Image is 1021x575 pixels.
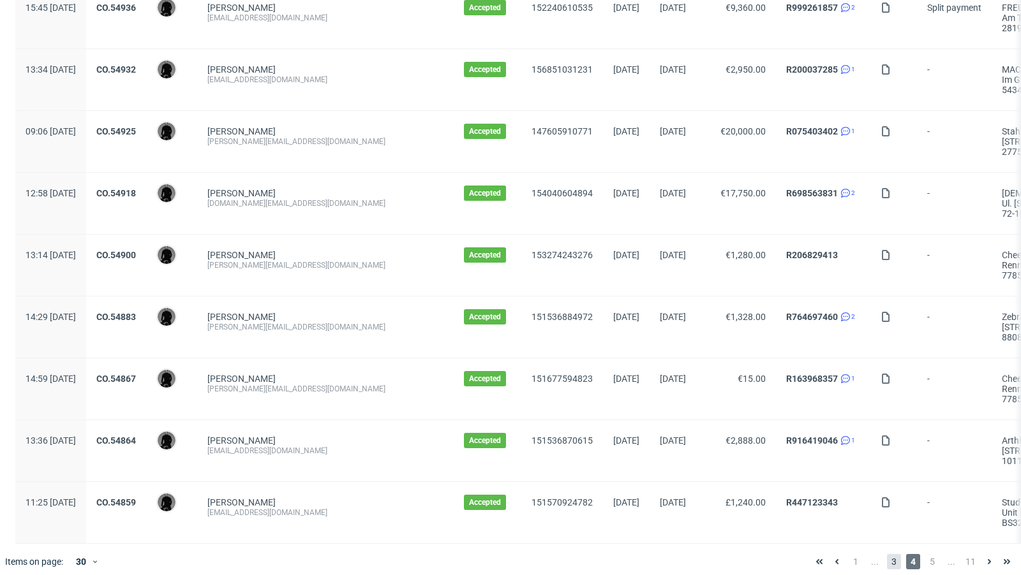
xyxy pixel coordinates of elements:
[158,370,175,388] img: Dawid Urbanowicz
[927,250,981,280] span: -
[613,64,639,75] span: [DATE]
[532,126,593,136] a: 147605910771
[532,497,593,507] a: 151570924782
[660,250,686,260] span: [DATE]
[851,3,855,13] span: 2
[927,64,981,95] span: -
[786,126,838,136] a: R075403402
[613,3,639,13] span: [DATE]
[786,435,838,446] a: R916419046
[660,312,686,322] span: [DATE]
[532,250,593,260] a: 153274243276
[720,126,766,136] span: €20,000.00
[207,188,276,198] a: [PERSON_NAME]
[207,260,443,270] div: [PERSON_NAME][EMAIL_ADDRESS][DOMAIN_NAME]
[726,497,766,507] span: £1,240.00
[851,435,855,446] span: 1
[726,250,766,260] span: €1,280.00
[68,553,91,571] div: 30
[660,188,686,198] span: [DATE]
[851,126,855,136] span: 1
[158,61,175,78] img: Dawid Urbanowicz
[96,250,136,260] a: CO.54900
[838,374,855,384] a: 1
[726,3,766,13] span: €9,360.00
[838,126,855,136] a: 1
[786,374,838,384] a: R163968357
[660,497,686,507] span: [DATE]
[786,3,838,13] a: R999261857
[207,322,443,332] div: [PERSON_NAME][EMAIL_ADDRESS][DOMAIN_NAME]
[532,435,593,446] a: 151536870615
[927,435,981,466] span: -
[851,374,855,384] span: 1
[532,3,593,13] a: 152240610535
[532,374,593,384] a: 151677594823
[26,250,76,260] span: 13:14 [DATE]
[613,126,639,136] span: [DATE]
[207,507,443,518] div: [EMAIL_ADDRESS][DOMAIN_NAME]
[207,64,276,75] a: [PERSON_NAME]
[469,250,501,260] span: Accepted
[838,64,855,75] a: 1
[207,312,276,322] a: [PERSON_NAME]
[838,3,855,13] a: 2
[96,126,136,136] a: CO.54925
[849,554,863,569] span: 1
[207,384,443,394] div: [PERSON_NAME][EMAIL_ADDRESS][DOMAIN_NAME]
[207,198,443,208] div: [DOMAIN_NAME][EMAIL_ADDRESS][DOMAIN_NAME]
[613,374,639,384] span: [DATE]
[838,435,855,446] a: 1
[207,136,443,147] div: [PERSON_NAME][EMAIL_ADDRESS][DOMAIN_NAME]
[158,246,175,264] img: Dawid Urbanowicz
[927,497,981,528] span: -
[786,250,838,260] a: R206829413
[158,184,175,202] img: Dawid Urbanowicz
[96,374,136,384] a: CO.54867
[158,308,175,326] img: Dawid Urbanowicz
[469,3,501,13] span: Accepted
[726,64,766,75] span: €2,950.00
[96,188,136,198] a: CO.54918
[532,188,593,198] a: 154040604894
[851,188,855,198] span: 2
[660,126,686,136] span: [DATE]
[726,435,766,446] span: €2,888.00
[851,312,855,322] span: 2
[469,188,501,198] span: Accepted
[786,64,838,75] a: R200037285
[720,188,766,198] span: €17,750.00
[944,554,958,569] span: ...
[469,435,501,446] span: Accepted
[660,374,686,384] span: [DATE]
[786,312,838,322] a: R764697460
[207,374,276,384] a: [PERSON_NAME]
[469,497,501,507] span: Accepted
[469,374,501,384] span: Accepted
[786,497,838,507] a: R447123343
[786,188,838,198] a: R698563831
[26,497,76,507] span: 11:25 [DATE]
[726,312,766,322] span: €1,328.00
[532,64,593,75] a: 156851031231
[925,554,939,569] span: 5
[207,3,276,13] a: [PERSON_NAME]
[158,493,175,511] img: Dawid Urbanowicz
[469,312,501,322] span: Accepted
[927,3,981,13] span: Split payment
[5,555,63,568] span: Items on page:
[613,312,639,322] span: [DATE]
[660,3,686,13] span: [DATE]
[26,374,76,384] span: 14:59 [DATE]
[207,250,276,260] a: [PERSON_NAME]
[26,435,76,446] span: 13:36 [DATE]
[613,435,639,446] span: [DATE]
[26,126,76,136] span: 09:06 [DATE]
[838,188,855,198] a: 2
[660,64,686,75] span: [DATE]
[838,312,855,322] a: 2
[26,3,76,13] span: 15:45 [DATE]
[26,188,76,198] span: 12:58 [DATE]
[964,554,978,569] span: 11
[207,446,443,456] div: [EMAIL_ADDRESS][DOMAIN_NAME]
